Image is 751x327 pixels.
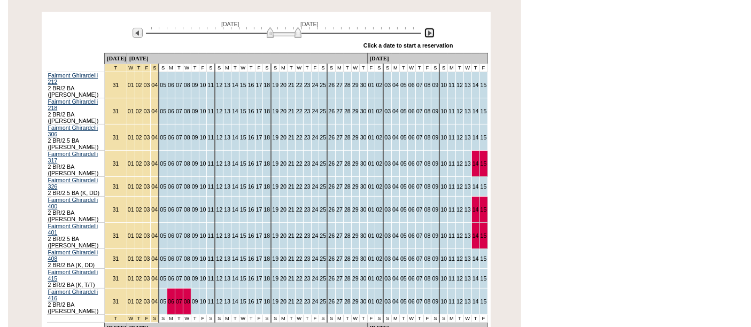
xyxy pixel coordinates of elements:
[296,82,303,88] a: 22
[456,134,463,141] a: 12
[336,134,343,141] a: 27
[424,82,431,88] a: 08
[481,108,487,114] a: 15
[151,183,158,190] a: 04
[136,160,142,167] a: 02
[192,108,198,114] a: 09
[481,160,487,167] a: 15
[336,82,343,88] a: 27
[160,232,166,239] a: 05
[440,206,447,213] a: 10
[296,183,303,190] a: 22
[128,183,134,190] a: 01
[288,206,295,213] a: 21
[368,82,375,88] a: 01
[232,183,238,190] a: 14
[200,108,206,114] a: 10
[48,197,98,209] a: Fairmont Ghirardelli 400
[304,183,311,190] a: 23
[264,160,270,167] a: 18
[464,183,471,190] a: 13
[264,134,270,141] a: 18
[256,82,262,88] a: 17
[136,134,142,141] a: 02
[112,183,119,190] a: 31
[280,134,287,141] a: 20
[264,183,270,190] a: 18
[184,82,190,88] a: 08
[400,134,407,141] a: 05
[328,183,335,190] a: 26
[376,206,382,213] a: 02
[473,206,479,213] a: 14
[408,82,415,88] a: 06
[144,183,150,190] a: 03
[207,160,214,167] a: 11
[384,183,391,190] a: 03
[272,183,278,190] a: 19
[176,82,182,88] a: 07
[207,134,214,141] a: 11
[360,160,367,167] a: 30
[432,82,438,88] a: 09
[151,134,158,141] a: 04
[456,206,463,213] a: 12
[272,160,278,167] a: 19
[184,134,190,141] a: 08
[224,183,230,190] a: 13
[160,108,166,114] a: 05
[384,206,391,213] a: 03
[448,134,455,141] a: 11
[392,134,399,141] a: 04
[416,160,423,167] a: 07
[224,232,230,239] a: 13
[304,160,311,167] a: 23
[248,206,254,213] a: 16
[336,108,343,114] a: 27
[481,206,487,213] a: 15
[224,206,230,213] a: 13
[168,183,174,190] a: 06
[360,183,367,190] a: 30
[160,160,166,167] a: 05
[320,82,326,88] a: 25
[432,160,438,167] a: 09
[240,183,246,190] a: 15
[296,108,303,114] a: 22
[136,108,142,114] a: 02
[280,108,287,114] a: 20
[360,206,367,213] a: 30
[416,108,423,114] a: 07
[344,108,351,114] a: 28
[144,206,150,213] a: 03
[408,160,415,167] a: 06
[344,206,351,213] a: 28
[200,82,206,88] a: 10
[424,183,431,190] a: 08
[296,206,303,213] a: 22
[136,183,142,190] a: 02
[176,183,182,190] a: 07
[368,183,375,190] a: 01
[200,206,206,213] a: 10
[296,134,303,141] a: 22
[456,108,463,114] a: 12
[360,108,367,114] a: 30
[48,72,98,85] a: Fairmont Ghirardelli 212
[256,206,262,213] a: 17
[128,108,134,114] a: 01
[264,82,270,88] a: 18
[112,160,119,167] a: 31
[408,134,415,141] a: 06
[151,82,158,88] a: 04
[112,232,119,239] a: 31
[136,232,142,239] a: 02
[224,108,230,114] a: 13
[288,183,295,190] a: 21
[400,108,407,114] a: 05
[432,183,438,190] a: 09
[168,160,174,167] a: 06
[448,160,455,167] a: 11
[376,183,382,190] a: 02
[240,134,246,141] a: 15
